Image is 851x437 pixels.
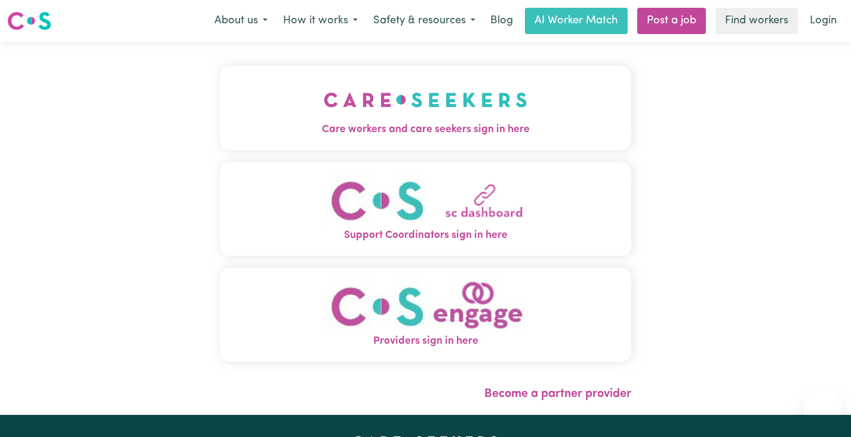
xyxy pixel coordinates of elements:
button: About us [207,8,275,33]
a: Post a job [637,8,706,34]
a: Blog [483,8,520,34]
a: Careseekers logo [7,7,51,35]
button: Care workers and care seekers sign in here [220,66,631,149]
a: Find workers [715,8,798,34]
span: Care workers and care seekers sign in here [220,122,631,137]
a: Become a partner provider [484,388,631,400]
button: Safety & resources [365,8,483,33]
span: Support Coordinators sign in here [220,228,631,243]
button: How it works [275,8,365,33]
button: Providers sign in here [220,267,631,361]
a: AI Worker Match [525,8,628,34]
iframe: Button to launch messaging window [803,389,841,427]
button: Support Coordinators sign in here [220,161,631,255]
a: Login [803,8,844,34]
img: Careseekers logo [7,10,51,32]
span: Providers sign in here [220,334,631,349]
